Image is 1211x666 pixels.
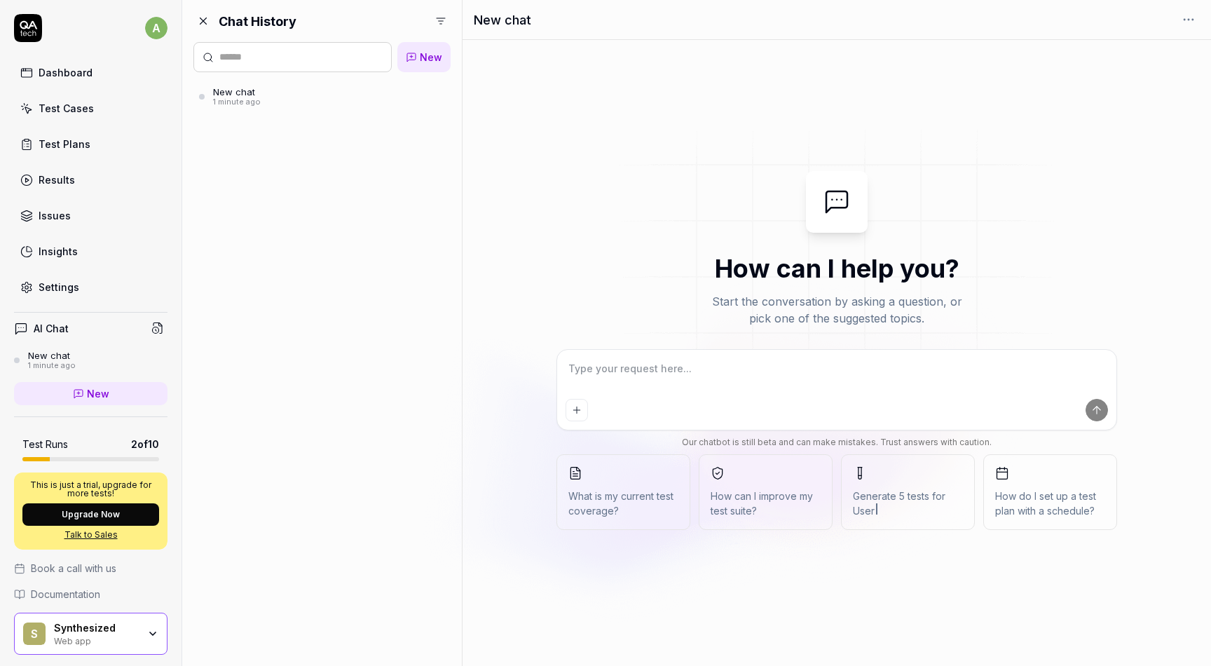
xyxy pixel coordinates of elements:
button: a [145,14,167,42]
button: How can I improve my test suite? [699,454,833,530]
div: Settings [39,280,79,294]
div: Our chatbot is still beta and can make mistakes. Trust answers with caution. [556,436,1117,449]
span: Generate 5 tests for [853,489,963,518]
a: New [14,382,167,405]
a: New chat1 minute ago [193,83,451,110]
div: Synthesized [54,622,138,634]
span: How can I improve my test suite? [711,489,821,518]
span: S [23,623,46,645]
a: Issues [14,202,167,229]
a: New chat1 minute ago [14,350,167,371]
span: Book a call with us [31,561,116,576]
span: New [87,386,109,401]
span: New [420,50,442,64]
span: Documentation [31,587,100,602]
span: 2 of 10 [131,437,159,451]
div: Issues [39,208,71,223]
a: Dashboard [14,59,167,86]
button: Upgrade Now [22,503,159,526]
a: Insights [14,238,167,265]
span: a [145,17,167,39]
div: Insights [39,244,78,259]
button: How do I set up a test plan with a schedule? [983,454,1117,530]
a: Test Plans [14,130,167,158]
a: Book a call with us [14,561,167,576]
h4: AI Chat [34,321,69,336]
a: Test Cases [14,95,167,122]
div: 1 minute ago [28,361,76,371]
div: Test Cases [39,101,94,116]
h1: New chat [474,11,531,29]
button: Add attachment [566,399,588,421]
div: New chat [28,350,76,361]
a: Documentation [14,587,167,602]
span: What is my current test coverage? [568,489,678,518]
button: SSynthesizedWeb app [14,613,167,655]
button: Generate 5 tests forUser [841,454,975,530]
div: 1 minute ago [213,97,261,107]
span: User [853,505,875,517]
p: This is just a trial, upgrade for more tests! [22,481,159,498]
a: Talk to Sales [22,529,159,541]
h2: Chat History [219,12,296,31]
h5: Test Runs [22,438,68,451]
div: Test Plans [39,137,90,151]
span: How do I set up a test plan with a schedule? [995,489,1105,518]
div: Dashboard [39,65,93,80]
a: Settings [14,273,167,301]
div: Results [39,172,75,187]
a: Results [14,166,167,193]
div: New chat [213,86,261,97]
a: New [397,42,451,72]
div: Web app [54,634,138,646]
button: What is my current test coverage? [556,454,690,530]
